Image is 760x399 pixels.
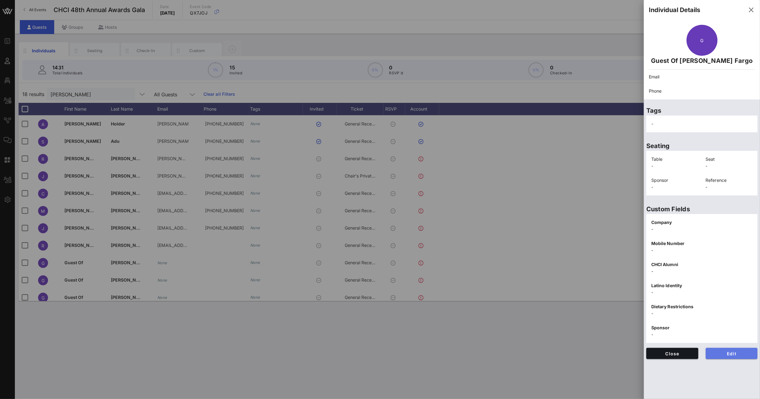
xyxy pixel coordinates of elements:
p: - [651,247,753,254]
p: Phone [649,88,755,94]
span: G [700,38,703,43]
p: Seat [706,156,753,163]
p: - [651,289,753,296]
p: - [651,226,753,233]
p: Dietary Restrictions [651,303,753,310]
p: - [651,310,753,317]
span: Close [651,351,693,356]
p: Custom Fields [646,204,758,214]
p: - [651,184,698,191]
div: Individual Details [649,5,700,15]
p: Email [649,73,755,80]
p: CHCI Alumni [651,261,753,268]
p: Sponsor [651,177,698,184]
p: - [651,268,753,275]
span: Edit [711,351,753,356]
p: Company [651,219,753,226]
button: Edit [706,348,758,359]
span: - [651,121,653,126]
p: Latino Identity [651,282,753,289]
p: - [706,163,753,169]
p: - [706,184,753,191]
p: Guest Of [PERSON_NAME] Fargo [649,56,755,66]
p: Mobile Number [651,240,753,247]
p: - [651,331,753,338]
p: Seating [646,141,758,151]
p: Tags [646,106,758,116]
p: Sponsor [651,324,753,331]
button: Close [646,348,698,359]
p: - [651,163,698,169]
p: Table [651,156,698,163]
p: Reference [706,177,753,184]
